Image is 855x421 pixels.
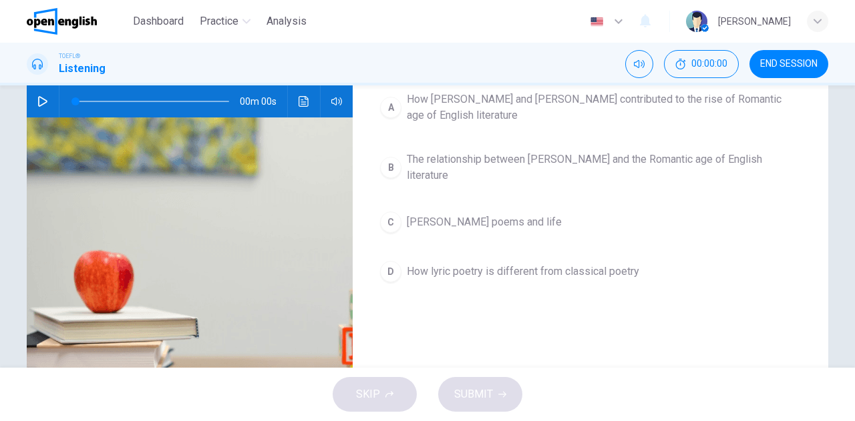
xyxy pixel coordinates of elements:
button: C[PERSON_NAME] poems and life [374,205,807,239]
button: Dashboard [128,9,189,33]
span: Dashboard [133,13,184,29]
div: C [380,212,401,233]
div: Mute [625,50,653,78]
button: Practice [194,9,256,33]
button: 00:00:00 [664,50,739,78]
img: Profile picture [686,11,707,32]
button: END SESSION [749,50,828,78]
h1: Listening [59,61,106,77]
span: 00:00:00 [691,59,727,69]
div: D [380,261,401,282]
span: How [PERSON_NAME] and [PERSON_NAME] contributed to the rise of Romantic age of English literature [407,91,801,123]
span: TOEFL® [59,51,80,61]
button: Click to see the audio transcription [293,85,315,117]
a: OpenEnglish logo [27,8,128,35]
img: OpenEnglish logo [27,8,97,35]
span: Analysis [267,13,307,29]
button: BThe relationship between [PERSON_NAME] and the Romantic age of English literature [374,145,807,189]
span: 00m 00s [240,85,287,117]
span: The relationship between [PERSON_NAME] and the Romantic age of English literature [407,151,801,183]
span: Practice [200,13,238,29]
button: Analysis [261,9,312,33]
button: DHow lyric poetry is different from classical poetry [374,255,807,288]
div: B [380,157,401,178]
div: A [380,97,401,118]
div: [PERSON_NAME] [718,13,791,29]
span: How lyric poetry is different from classical poetry [407,264,639,280]
div: Hide [664,50,739,78]
span: END SESSION [760,59,818,69]
img: en [588,17,605,27]
button: AHow [PERSON_NAME] and [PERSON_NAME] contributed to the rise of Romantic age of English literature [374,85,807,129]
span: [PERSON_NAME] poems and life [407,214,562,230]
